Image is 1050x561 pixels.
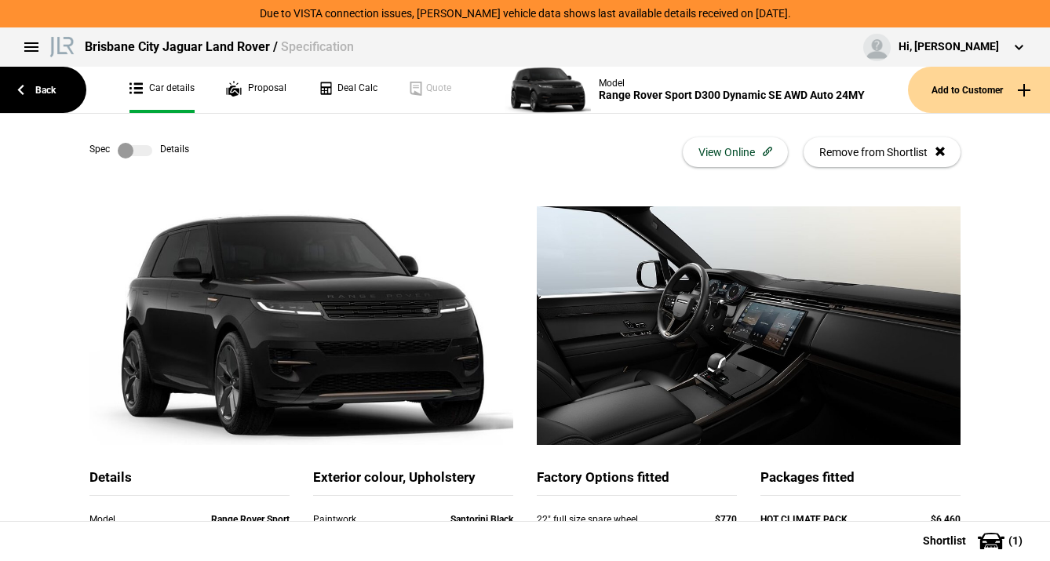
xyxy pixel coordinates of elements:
[899,521,1050,560] button: Shortlist(1)
[89,468,290,496] div: Details
[683,137,788,167] button: View Online
[537,512,677,527] div: 22" full size spare wheel
[450,514,513,525] strong: Santorini Black
[47,34,77,57] img: landrover.png
[599,89,865,102] div: Range Rover Sport D300 Dynamic SE AWD Auto 24MY
[89,143,189,158] div: Spec Details
[211,514,290,557] strong: Range Rover Sport D300 Dynamic SE AWD Auto 24MY
[760,468,961,496] div: Packages fitted
[899,39,999,55] div: Hi, [PERSON_NAME]
[923,535,966,546] span: Shortlist
[313,512,393,527] div: Paintwork
[804,137,961,167] button: Remove from Shortlist
[599,78,865,89] div: Model
[760,514,848,525] strong: HOT CLIMATE PACK
[226,67,286,113] a: Proposal
[1008,535,1023,546] span: ( 1 )
[931,514,961,525] strong: $6,460
[129,67,195,113] a: Car details
[281,39,354,54] span: Specification
[313,468,513,496] div: Exterior colour, Upholstery
[537,468,737,496] div: Factory Options fitted
[318,67,377,113] a: Deal Calc
[89,512,210,527] div: Model
[85,38,354,56] div: Brisbane City Jaguar Land Rover /
[715,514,737,525] strong: $770
[908,67,1050,113] button: Add to Customer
